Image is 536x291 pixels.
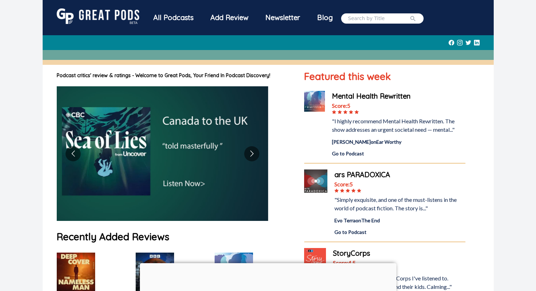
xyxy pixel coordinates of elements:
[348,15,409,22] input: Search by Title
[57,72,290,79] h1: Podcast critics' review & ratings - Welcome to Great Pods, Your Friend In Podcast Discovery!
[304,91,325,112] img: Mental Health Rewritten
[304,69,465,84] h1: Featured this week
[334,180,465,188] div: Score: 5
[145,8,202,29] a: All Podcasts
[57,229,290,244] h1: Recently Added Reviews
[332,117,465,134] div: "I highly recommend Mental Health Rewritten. The show addresses an urgent societal need — mental..."
[332,101,465,110] div: Score: 5
[215,253,253,291] img: Mental Health Rewritten
[333,248,466,259] a: StoryCorps
[332,138,465,145] div: [PERSON_NAME] on Ear Worthy
[334,169,465,180] a: ars PARADOXICA
[57,86,268,221] img: image
[309,8,341,27] a: Blog
[334,196,465,212] div: "Simply exquisite, and one of the must-listens in the world of podcast fiction. The story is..."
[333,259,466,267] div: Score: 4.5
[334,228,465,236] a: Go to Podcast
[136,253,174,291] img: The History Podcast
[257,8,309,29] a: Newsletter
[145,8,202,27] div: All Podcasts
[304,248,326,270] img: StoryCorps
[57,8,139,24] img: GreatPods
[257,8,309,27] div: Newsletter
[202,8,257,27] a: Add Review
[66,146,81,161] button: Go to previous slide
[333,274,466,291] div: "First full episode of StoryCorps I've listened to. Heartwarming and dads and their kids. Calming...
[332,91,465,101] a: Mental Health Rewritten
[334,217,465,224] div: Evo Terra on The End
[332,150,465,157] a: Go to Podcast
[244,146,259,161] button: Go to next slide
[304,169,327,193] img: ars PARADOXICA
[57,253,95,291] img: Deep Cover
